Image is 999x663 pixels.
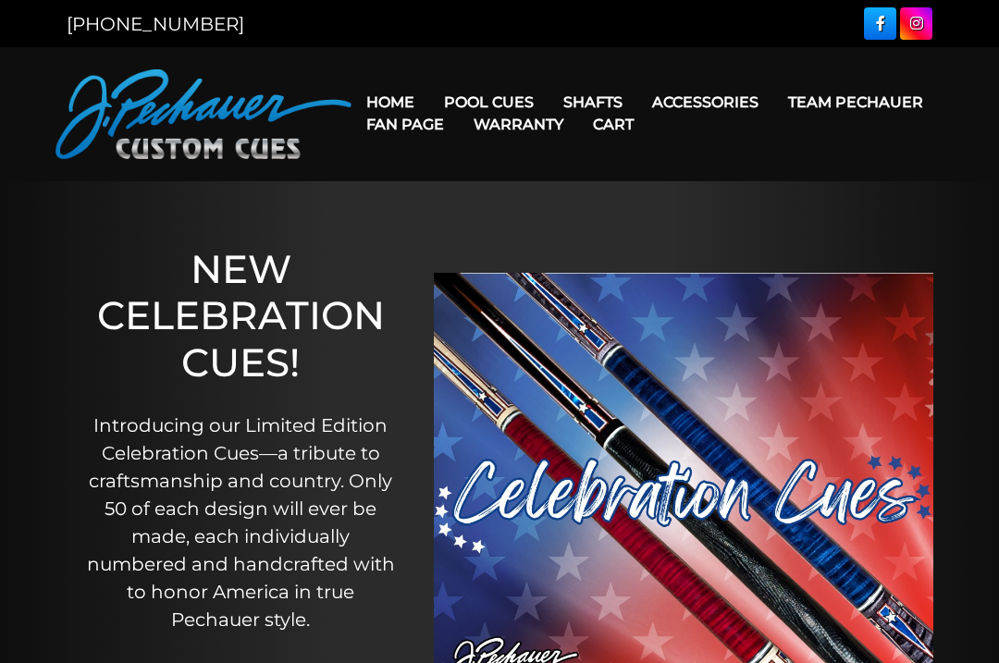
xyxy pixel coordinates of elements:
[637,79,773,126] a: Accessories
[84,246,397,386] h1: NEW CELEBRATION CUES!
[84,411,397,633] p: Introducing our Limited Edition Celebration Cues—a tribute to craftsmanship and country. Only 50 ...
[578,101,648,148] a: Cart
[55,69,351,159] img: Pechauer Custom Cues
[773,79,938,126] a: Team Pechauer
[67,13,244,35] a: [PHONE_NUMBER]
[459,101,578,148] a: Warranty
[351,101,459,148] a: Fan Page
[429,79,549,126] a: Pool Cues
[549,79,637,126] a: Shafts
[351,79,429,126] a: Home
